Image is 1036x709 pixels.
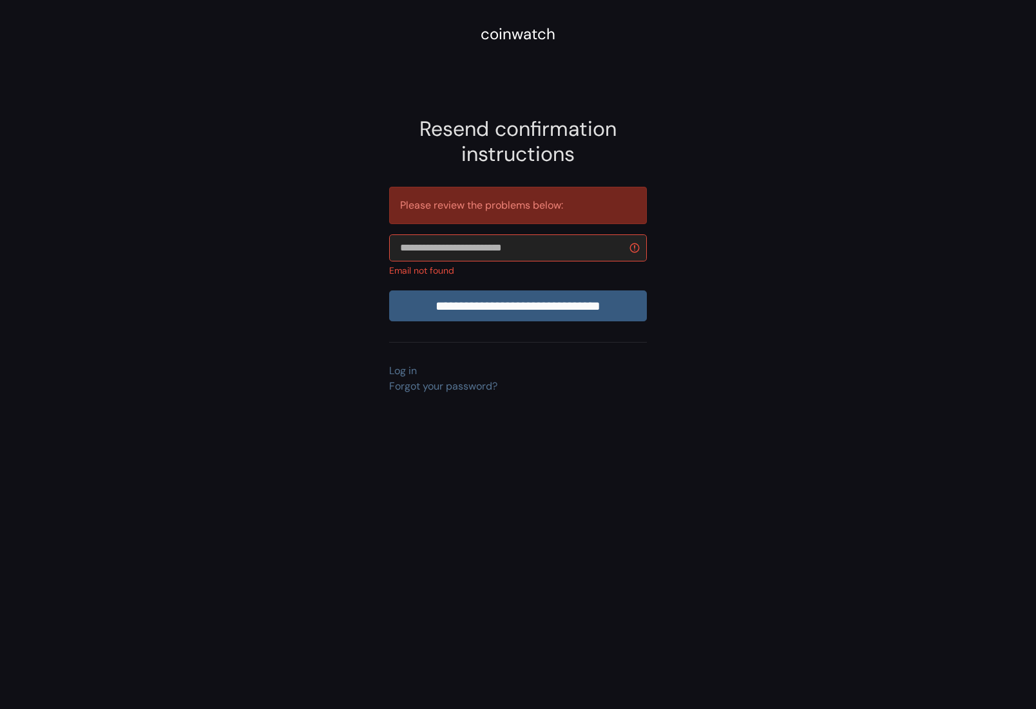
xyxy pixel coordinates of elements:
[389,364,417,377] a: Log in
[389,187,647,224] div: Please review the problems below:
[389,264,647,278] div: Email not found
[481,29,555,43] a: coinwatch
[389,117,647,166] h2: Resend confirmation instructions
[481,23,555,46] div: coinwatch
[389,379,497,393] a: Forgot your password?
